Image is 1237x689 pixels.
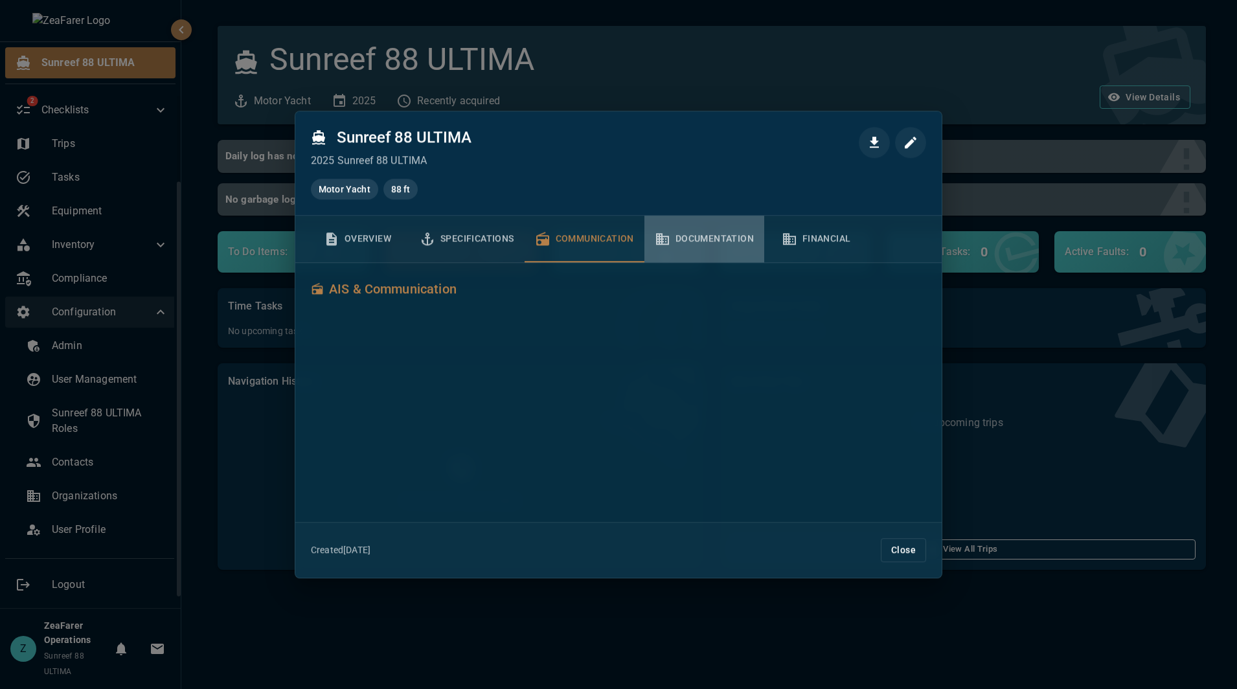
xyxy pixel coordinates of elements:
p: Created [DATE] [311,543,370,556]
button: Financial [764,216,868,262]
button: Documentation [644,216,764,262]
span: 88 ft [383,183,418,196]
p: 2025 Sunreef 88 ULTIMA [311,153,848,168]
h2: Sunreef 88 ULTIMA [311,127,848,148]
h6: AIS & Communication [311,278,926,299]
button: Specifications [409,216,525,262]
button: Overview [306,216,409,262]
span: Motor Yacht [311,183,378,196]
button: Communication [525,216,644,262]
button: Close [881,538,926,562]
